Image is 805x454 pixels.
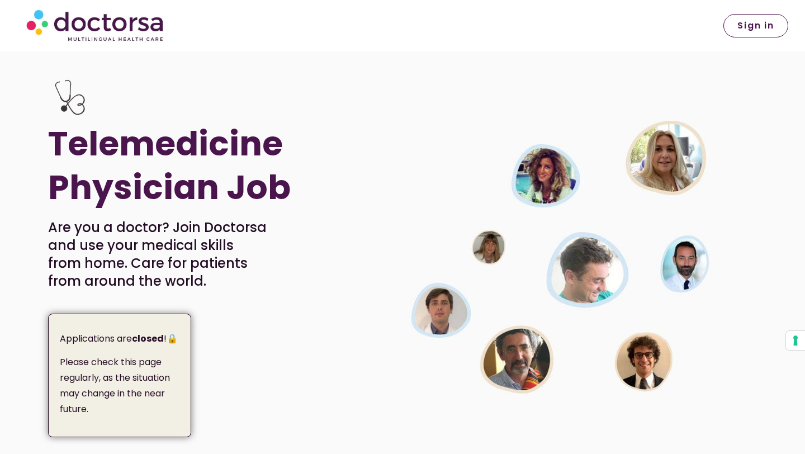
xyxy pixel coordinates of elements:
h1: Telemedicine Physician Job [48,122,334,209]
strong: closed [132,332,164,345]
p: Are you a doctor? Join Doctorsa and use your medical skills from home. Care for patients from aro... [48,219,268,290]
a: Sign in [723,14,788,37]
span: Sign in [737,21,774,30]
p: Please check this page regularly, as the situation may change in the near future. [60,354,183,417]
button: Your consent preferences for tracking technologies [786,331,805,350]
p: Applications are !🔒 [60,331,183,347]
